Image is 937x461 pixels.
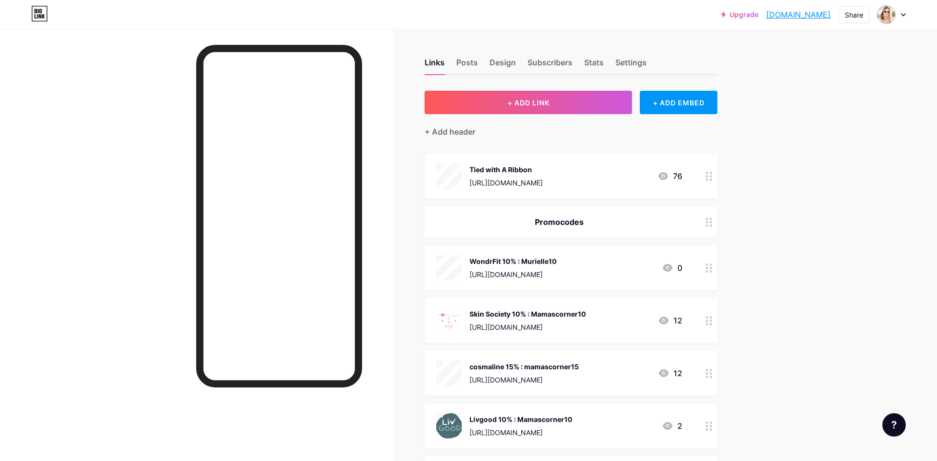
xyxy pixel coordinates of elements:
div: 76 [657,170,682,182]
div: Design [489,57,516,74]
div: [URL][DOMAIN_NAME] [469,178,543,188]
img: mamascorner [877,5,896,24]
div: [URL][DOMAIN_NAME] [469,269,557,280]
a: [DOMAIN_NAME] [766,9,831,20]
div: + Add header [425,126,475,138]
div: Livgood 10% : Mamascorner10 [469,414,572,424]
div: cosmaline 15% : mamascorner15 [469,361,579,372]
a: Upgrade [721,11,758,19]
div: Posts [456,57,478,74]
div: Skin Society 10% : Mamascorner10 [469,309,586,319]
div: Tied with A Ribbon [469,164,543,175]
div: 2 [662,420,682,432]
span: + ADD LINK [508,99,550,107]
div: Stats [584,57,604,74]
div: Subscribers [528,57,572,74]
div: [URL][DOMAIN_NAME] [469,427,572,438]
img: Livgood 10% : Mamascorner10 [436,413,462,439]
div: Share [845,10,863,20]
img: Skin Society 10% : Mamascorner10 [436,308,462,333]
div: 12 [658,367,682,379]
div: Links [425,57,445,74]
div: 0 [662,262,682,274]
button: + ADD LINK [425,91,632,114]
div: [URL][DOMAIN_NAME] [469,375,579,385]
div: Promocodes [436,216,682,228]
div: Settings [615,57,647,74]
div: [URL][DOMAIN_NAME] [469,322,586,332]
div: 12 [658,315,682,326]
div: + ADD EMBED [640,91,717,114]
div: WondrFit 10% : Murielle10 [469,256,557,266]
